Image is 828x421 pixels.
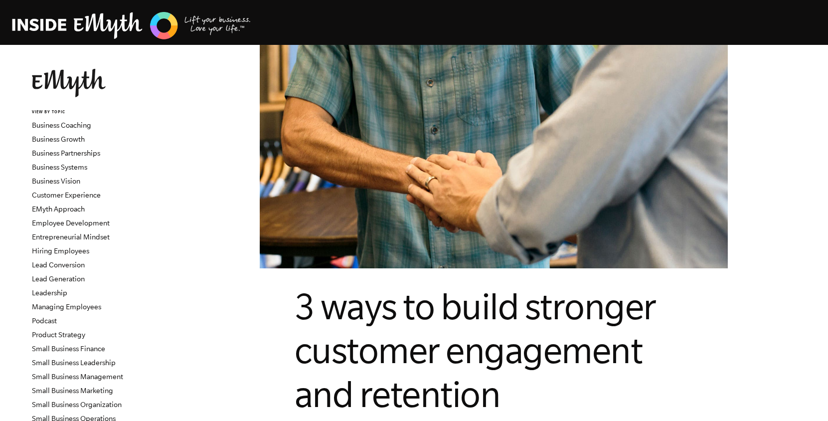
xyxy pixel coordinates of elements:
[295,286,656,415] span: 3 ways to build stronger customer engagement and retention
[32,247,89,255] a: Hiring Employees
[32,331,85,339] a: Product Strategy
[32,121,91,129] a: Business Coaching
[32,359,116,367] a: Small Business Leadership
[32,149,100,157] a: Business Partnerships
[32,191,101,199] a: Customer Experience
[32,401,122,409] a: Small Business Organization
[32,219,110,227] a: Employee Development
[32,303,101,311] a: Managing Employees
[32,109,152,116] h6: VIEW BY TOPIC
[32,261,85,269] a: Lead Conversion
[32,387,113,395] a: Small Business Marketing
[32,317,57,325] a: Podcast
[32,345,105,353] a: Small Business Finance
[32,205,85,213] a: EMyth Approach
[32,163,87,171] a: Business Systems
[778,373,828,421] iframe: Chat Widget
[32,373,123,381] a: Small Business Management
[32,135,85,143] a: Business Growth
[32,289,67,297] a: Leadership
[12,10,251,41] img: EMyth Business Coaching
[32,69,106,97] img: EMyth
[32,233,110,241] a: Entrepreneurial Mindset
[32,275,85,283] a: Lead Generation
[32,177,80,185] a: Business Vision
